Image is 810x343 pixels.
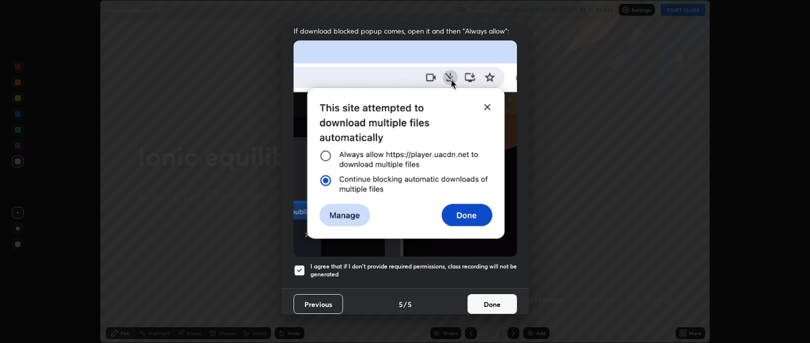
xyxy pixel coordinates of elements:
[399,299,403,309] h4: 5
[294,40,517,256] img: downloads-permission-blocked.gif
[468,294,517,314] button: Done
[408,299,412,309] h4: 5
[310,263,517,278] h5: I agree that if I don't provide required permissions, class recording will not be generated
[294,294,343,314] button: Previous
[294,26,517,36] span: If download blocked popup comes, open it and then "Always allow":
[404,299,407,309] h4: /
